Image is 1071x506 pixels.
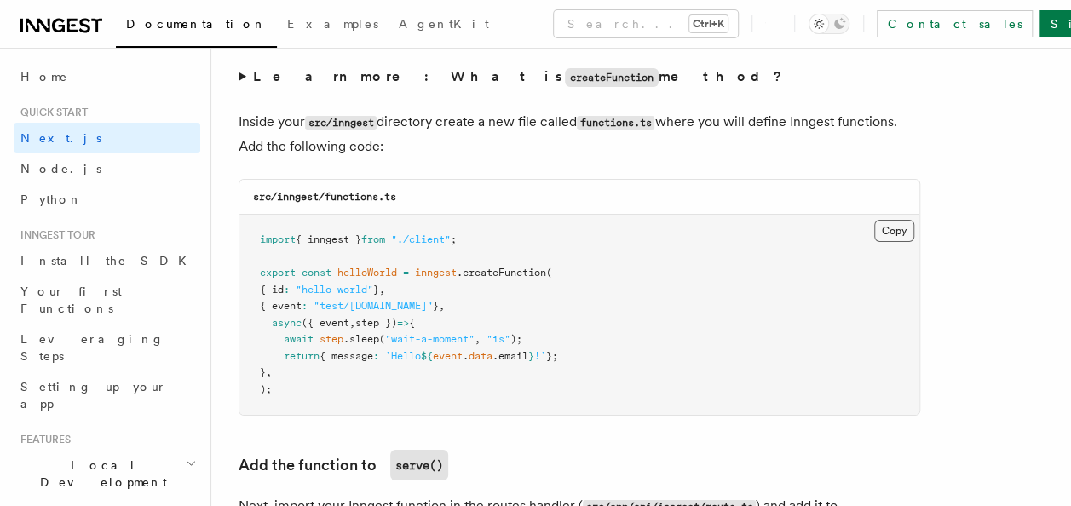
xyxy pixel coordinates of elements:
[260,366,266,378] span: }
[14,276,200,324] a: Your first Functions
[320,350,373,362] span: { message
[421,350,433,362] span: ${
[239,450,448,480] a: Add the function toserve()
[546,350,558,362] span: };
[379,333,385,345] span: (
[877,10,1033,37] a: Contact sales
[20,285,122,315] span: Your first Functions
[554,10,738,37] button: Search...Ctrl+K
[577,116,654,130] code: functions.ts
[439,300,445,312] span: ,
[14,324,200,371] a: Leveraging Steps
[14,433,71,446] span: Features
[373,350,379,362] span: :
[492,350,528,362] span: .email
[253,68,786,84] strong: Learn more: What is method?
[20,254,197,267] span: Install the SDK
[272,317,302,329] span: async
[14,371,200,419] a: Setting up your app
[487,333,510,345] span: "1s"
[20,332,164,363] span: Leveraging Steps
[385,333,475,345] span: "wait-a-moment"
[287,17,378,31] span: Examples
[14,61,200,92] a: Home
[284,284,290,296] span: :
[14,123,200,153] a: Next.js
[373,284,379,296] span: }
[20,162,101,175] span: Node.js
[320,333,343,345] span: step
[260,300,302,312] span: { event
[391,233,451,245] span: "./client"
[463,350,469,362] span: .
[260,267,296,279] span: export
[510,333,522,345] span: );
[457,267,546,279] span: .createFunction
[14,245,200,276] a: Install the SDK
[874,220,914,242] button: Copy
[239,65,920,89] summary: Learn more: What iscreateFunctionmethod?
[475,333,481,345] span: ,
[399,17,489,31] span: AgentKit
[415,267,457,279] span: inngest
[469,350,492,362] span: data
[284,333,314,345] span: await
[14,457,186,491] span: Local Development
[534,350,546,362] span: !`
[361,233,385,245] span: from
[14,228,95,242] span: Inngest tour
[116,5,277,48] a: Documentation
[253,191,396,203] code: src/inngest/functions.ts
[337,267,397,279] span: helloWorld
[689,15,728,32] kbd: Ctrl+K
[433,350,463,362] span: event
[20,68,68,85] span: Home
[14,106,88,119] span: Quick start
[349,317,355,329] span: ,
[565,68,659,87] code: createFunction
[528,350,534,362] span: }
[302,267,331,279] span: const
[451,233,457,245] span: ;
[314,300,433,312] span: "test/[DOMAIN_NAME]"
[546,267,552,279] span: (
[355,317,397,329] span: step })
[284,350,320,362] span: return
[14,184,200,215] a: Python
[260,233,296,245] span: import
[433,300,439,312] span: }
[20,131,101,145] span: Next.js
[260,383,272,395] span: );
[409,317,415,329] span: {
[126,17,267,31] span: Documentation
[14,450,200,497] button: Local Development
[20,380,167,411] span: Setting up your app
[302,317,349,329] span: ({ event
[296,233,361,245] span: { inngest }
[260,284,284,296] span: { id
[20,193,83,206] span: Python
[266,366,272,378] span: ,
[379,284,385,296] span: ,
[239,110,920,158] p: Inside your directory create a new file called where you will define Inngest functions. Add the f...
[277,5,389,46] a: Examples
[343,333,379,345] span: .sleep
[389,5,499,46] a: AgentKit
[302,300,308,312] span: :
[385,350,421,362] span: `Hello
[403,267,409,279] span: =
[397,317,409,329] span: =>
[390,450,448,480] code: serve()
[296,284,373,296] span: "hello-world"
[305,116,377,130] code: src/inngest
[14,153,200,184] a: Node.js
[809,14,849,34] button: Toggle dark mode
